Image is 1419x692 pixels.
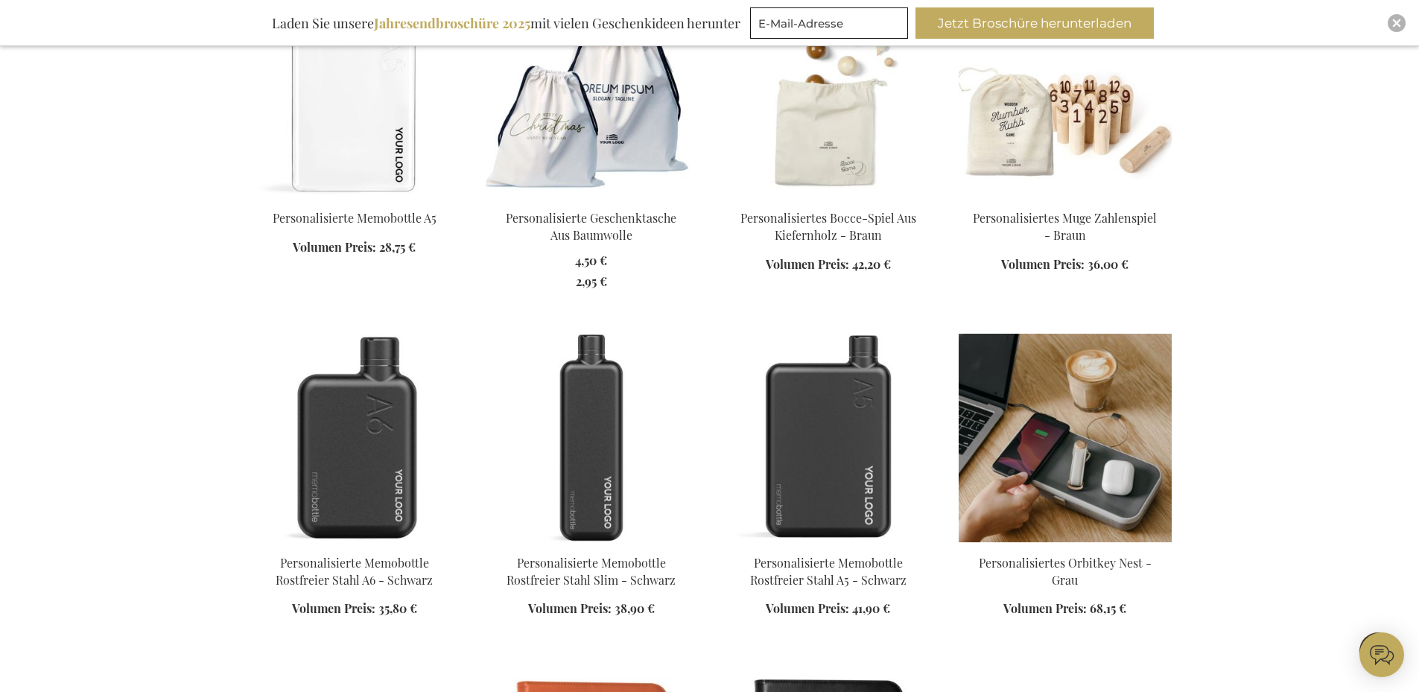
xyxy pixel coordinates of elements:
a: Volumen Preis: 35,80 € [292,600,417,618]
div: Close [1388,14,1406,32]
iframe: belco-activator-frame [1359,632,1404,677]
form: marketing offers and promotions [750,7,912,43]
img: Personalisierte Memobottle Rostfreier Stahl A5 - Schwarz [722,334,935,542]
a: Volumen Preis: 41,90 € [766,600,890,618]
input: E-Mail-Adresse [750,7,908,39]
a: Personalisierte Memobottle Rostfreier Stahl A6 - Schwarz [276,555,433,588]
a: Personalisierte Geschenktasche Aus Baumwolle [506,210,676,243]
span: Volumen Preis: [1001,256,1085,272]
span: 2,95 € [576,273,607,289]
a: Volumen Preis: 38,90 € [528,600,655,618]
a: Personalisierte Geschenktasche Aus Baumwolle [485,191,698,206]
a: Personalisierte Memobottle Rostfreier Stahl Slim - Schwarz [507,555,676,588]
a: Personalisiertes Bocce-Spiel Aus Kiefernholz - Braun [740,210,916,243]
a: Personalised Orbitkey Nest - Grey [959,536,1172,550]
img: Personalisierte Memobottle Rostfreier Stahl Slim - Schwarz [485,334,698,542]
img: Personalisiertes Orbitkey Nest - Grau [959,334,1172,542]
span: 28,75 € [379,239,416,255]
span: 35,80 € [378,600,417,616]
a: Personalised Muge Number Game - Brown [959,191,1172,206]
span: 38,90 € [615,600,655,616]
a: Personalisierte Memobottle Rostfreier Stahl A5 - Schwarz [750,555,907,588]
b: Jahresendbroschüre 2025 [374,14,530,32]
img: Personalisierte Memobottle Rostfreier Stahl A6 - Schwarz [248,334,461,542]
a: Personalisierte Memobottle Rostfreier Stahl A5 - Schwarz [722,536,935,550]
a: Personalisierte Memobottle A5 [273,210,437,226]
a: Volumen Preis: 42,20 € [766,256,891,273]
span: 4,50 € [575,253,607,268]
a: Personalised Bocce Pine Wood Game - Brown [722,191,935,206]
a: Volumen Preis: 28,75 € [293,239,416,256]
a: Personalisierte Memobottle A5 [248,191,461,206]
a: Personalisierte Memobottle Rostfreier Stahl A6 - Schwarz [248,536,461,550]
span: Volumen Preis: [766,256,849,272]
span: Volumen Preis: [528,600,612,616]
a: Personalisiertes Muge Zahlenspiel - Braun [973,210,1157,243]
a: Personalisierte Memobottle Rostfreier Stahl Slim - Schwarz [485,536,698,550]
div: Laden Sie unsere mit vielen Geschenkideen herunter [265,7,747,39]
span: 42,20 € [852,256,891,272]
span: Volumen Preis: [292,600,375,616]
button: Jetzt Broschüre herunterladen [915,7,1154,39]
span: 36,00 € [1088,256,1128,272]
span: 41,90 € [852,600,890,616]
span: Volumen Preis: [766,600,849,616]
img: Close [1392,19,1401,28]
a: Volumen Preis: 36,00 € [1001,256,1128,273]
span: Volumen Preis: [293,239,376,255]
a: 2,95 € [575,273,607,291]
